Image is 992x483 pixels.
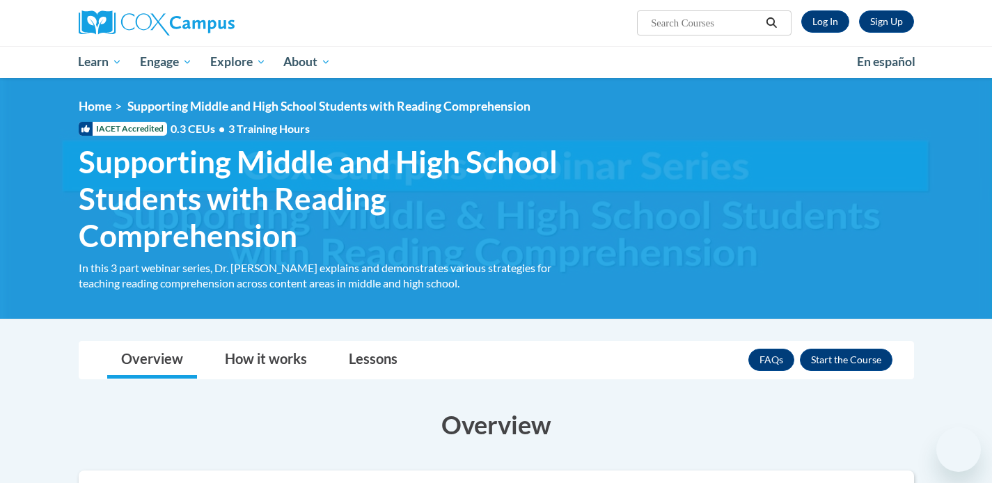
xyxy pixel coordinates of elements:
[79,10,235,35] img: Cox Campus
[201,46,275,78] a: Explore
[58,46,935,78] div: Main menu
[131,46,201,78] a: Engage
[219,122,225,135] span: •
[748,349,794,371] a: FAQs
[649,15,761,31] input: Search Courses
[936,427,981,472] iframe: Button to launch messaging window
[70,46,132,78] a: Learn
[800,349,892,371] button: Enroll
[228,122,310,135] span: 3 Training Hours
[79,99,111,113] a: Home
[801,10,849,33] a: Log In
[210,54,266,70] span: Explore
[140,54,192,70] span: Engage
[79,10,343,35] a: Cox Campus
[78,54,122,70] span: Learn
[335,342,411,379] a: Lessons
[274,46,340,78] a: About
[79,143,559,253] span: Supporting Middle and High School Students with Reading Comprehension
[79,122,167,136] span: IACET Accredited
[79,260,559,291] div: In this 3 part webinar series, Dr. [PERSON_NAME] explains and demonstrates various strategies for...
[127,99,530,113] span: Supporting Middle and High School Students with Reading Comprehension
[79,407,914,442] h3: Overview
[107,342,197,379] a: Overview
[171,121,310,136] span: 0.3 CEUs
[857,54,915,69] span: En español
[859,10,914,33] a: Register
[848,47,924,77] a: En español
[761,15,782,31] button: Search
[211,342,321,379] a: How it works
[283,54,331,70] span: About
